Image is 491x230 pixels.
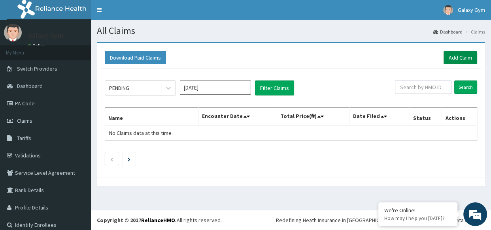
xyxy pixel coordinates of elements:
[442,108,477,126] th: Actions
[180,80,251,95] input: Select Month and Year
[384,215,451,222] p: How may I help you today?
[199,108,277,126] th: Encounter Date
[109,129,173,137] span: No Claims data at this time.
[433,28,463,35] a: Dashboard
[4,24,22,41] img: User Image
[454,80,477,94] input: Search
[28,43,47,49] a: Online
[28,32,63,39] p: Galaxy Gym
[463,28,485,35] li: Claims
[109,84,129,92] div: PENDING
[17,117,32,124] span: Claims
[395,80,451,94] input: Search by HMO ID
[141,217,175,224] a: RelianceHMO
[17,135,31,142] span: Tariffs
[276,216,485,224] div: Redefining Heath Insurance in [GEOGRAPHIC_DATA] using Telemedicine and Data Science!
[444,51,477,64] a: Add Claim
[105,108,199,126] th: Name
[91,210,491,230] footer: All rights reserved.
[97,217,177,224] strong: Copyright © 2017 .
[277,108,350,126] th: Total Price(₦)
[17,65,57,72] span: Switch Providers
[349,108,410,126] th: Date Filed
[110,155,113,163] a: Previous page
[17,82,43,90] span: Dashboard
[255,80,294,95] button: Filter Claims
[384,207,451,214] div: We're Online!
[410,108,442,126] th: Status
[443,5,453,15] img: User Image
[128,155,130,163] a: Next page
[105,51,166,64] button: Download Paid Claims
[458,6,485,13] span: Galaxy Gym
[97,26,485,36] h1: All Claims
